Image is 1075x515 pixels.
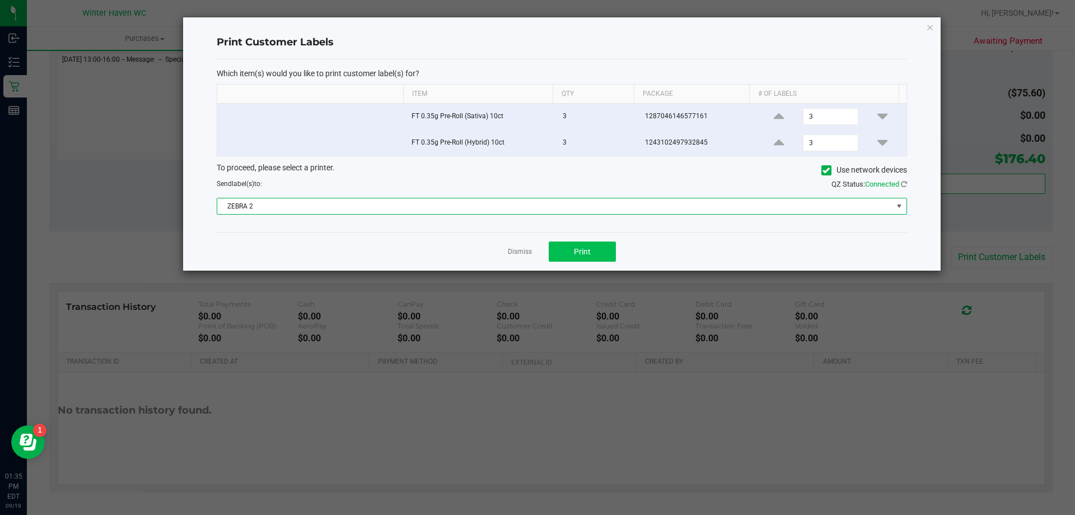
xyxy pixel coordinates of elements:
[405,130,556,156] td: FT 0.35g Pre-Roll (Hybrid) 10ct
[33,424,46,437] iframe: Resource center unread badge
[553,85,634,104] th: Qty
[749,85,899,104] th: # of labels
[556,130,638,156] td: 3
[574,247,591,256] span: Print
[556,104,638,130] td: 3
[232,180,254,188] span: label(s)
[865,180,899,188] span: Connected
[208,162,915,179] div: To proceed, please select a printer.
[638,130,755,156] td: 1243102497932845
[217,198,892,214] span: ZEBRA 2
[11,425,45,459] iframe: Resource center
[217,68,907,78] p: Which item(s) would you like to print customer label(s) for?
[634,85,749,104] th: Package
[821,164,907,176] label: Use network devices
[217,35,907,50] h4: Print Customer Labels
[638,104,755,130] td: 1287046146577161
[403,85,553,104] th: Item
[508,247,532,257] a: Dismiss
[217,180,262,188] span: Send to:
[405,104,556,130] td: FT 0.35g Pre-Roll (Sativa) 10ct
[831,180,907,188] span: QZ Status:
[549,242,616,262] button: Print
